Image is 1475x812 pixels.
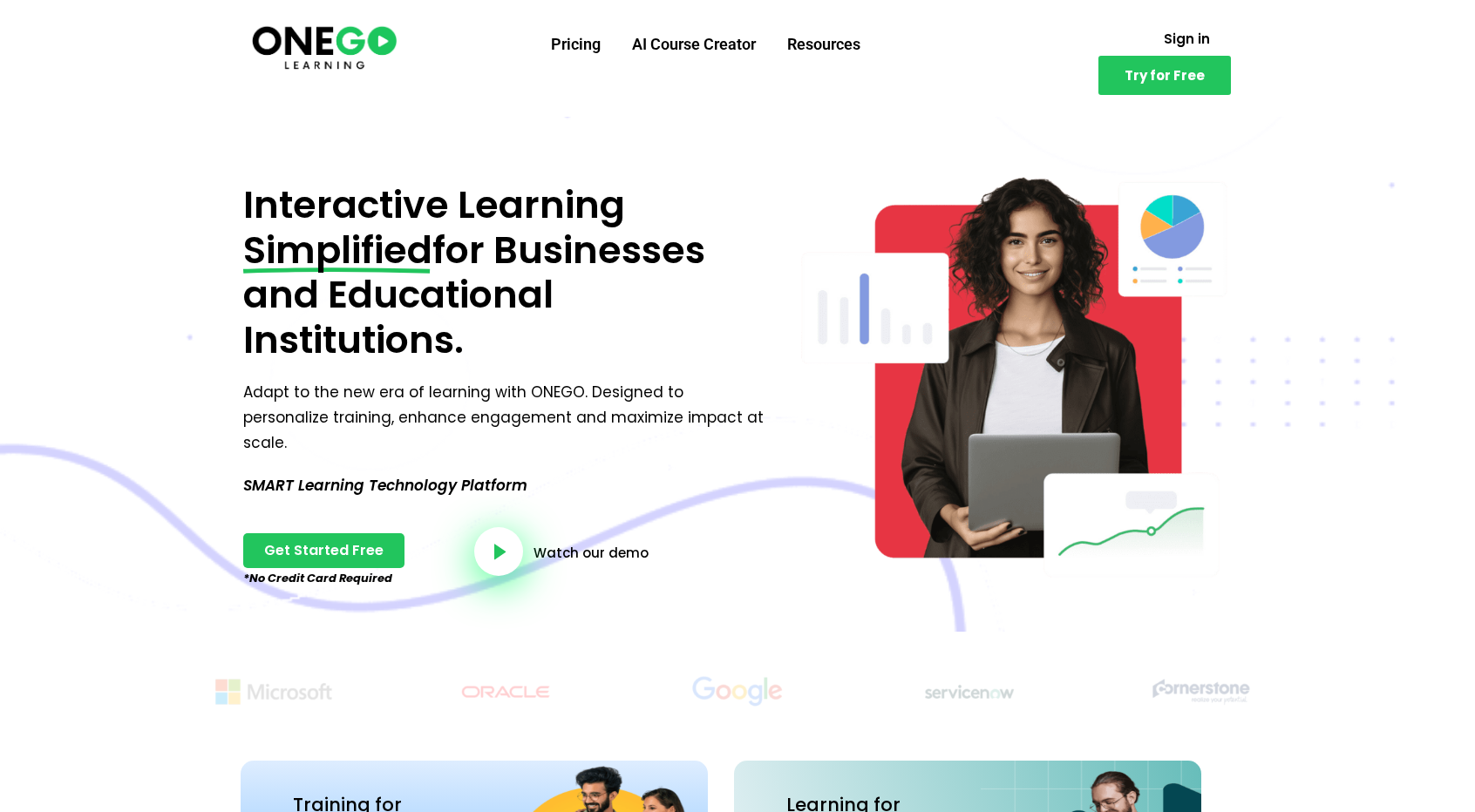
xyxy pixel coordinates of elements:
[243,570,392,586] em: *No Credit Card Required
[616,22,771,67] a: AI Course Creator
[243,473,771,498] p: SMART Learning Technology Platform
[411,667,600,717] img: Title
[180,667,368,717] img: Title
[243,228,432,274] span: Simplified
[1098,56,1231,95] a: Try for Free
[1107,667,1295,717] img: Title
[875,667,1064,717] img: Title
[243,224,705,366] span: for Businesses and Educational Institutions.
[243,179,625,231] span: Interactive Learning
[771,22,876,67] a: Resources
[264,544,384,558] span: Get Started Free
[474,527,523,576] a: video-button
[1125,69,1205,82] span: Try for Free
[1164,32,1210,45] span: Sign in
[643,667,832,717] img: Title
[243,533,404,568] a: Get Started Free
[1143,22,1231,56] a: Sign in
[534,546,649,559] a: Watch our demo
[535,22,616,67] a: Pricing
[243,380,771,456] p: Adapt to the new era of learning with ONEGO. Designed to personalize training, enhance engagement...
